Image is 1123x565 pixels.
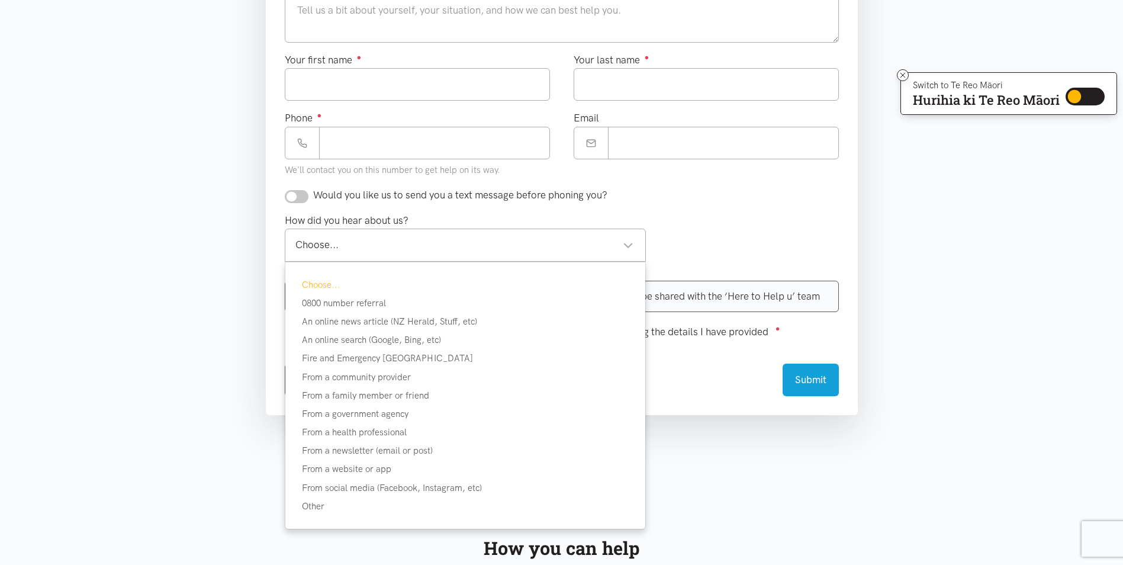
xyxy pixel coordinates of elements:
div: Choose... [295,237,634,253]
sup: ● [645,53,649,62]
input: Phone number [319,127,550,159]
div: Other [285,499,646,513]
label: Email [574,110,599,126]
div: From a newsletter (email or post) [285,444,646,458]
sup: ● [357,53,362,62]
div: From a community provider [285,370,646,384]
input: Email [608,127,839,159]
label: Phone [285,110,322,126]
button: Submit [783,364,839,396]
div: How you can help [280,534,844,563]
p: Hurihia ki Te Reo Māori [913,95,1060,105]
p: Switch to Te Reo Māori [913,82,1060,89]
div: Choose... [285,278,646,292]
div: Fire and Emergency [GEOGRAPHIC_DATA] [285,351,646,365]
div: From a health professional [285,425,646,439]
label: How did you hear about us? [285,213,408,229]
sup: ● [776,324,780,333]
label: Your last name [574,52,649,68]
div: From social media (Facebook, Instagram, etc) [285,481,646,495]
small: We'll contact you on this number to get help on its way. [285,165,500,175]
div: 0800 number referral [285,296,646,310]
div: From a government agency [285,407,646,421]
label: Your first name [285,52,362,68]
div: An online search (Google, Bing, etc) [285,333,646,347]
div: From a website or app [285,462,646,476]
div: An online news article (NZ Herald, Stuff, etc) [285,314,646,329]
span: Would you like us to send you a text message before phoning you? [313,189,607,201]
div: From a family member or friend [285,389,646,403]
sup: ● [317,111,322,120]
